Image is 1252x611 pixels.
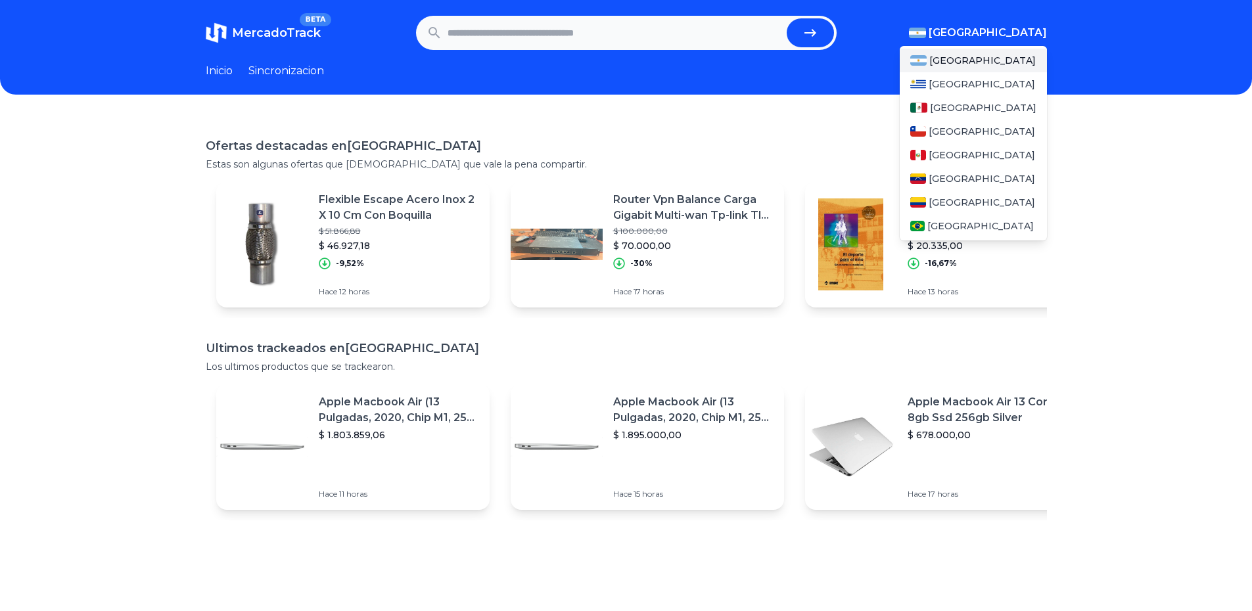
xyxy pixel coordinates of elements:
span: [GEOGRAPHIC_DATA] [929,78,1035,91]
p: Apple Macbook Air (13 Pulgadas, 2020, Chip M1, 256 Gb De Ssd, 8 Gb De Ram) - Plata [319,394,479,426]
a: Featured imageFlexible Escape Acero Inox 2 X 10 Cm Con Boquilla$ 51.866,88$ 46.927,18-9,52%Hace 1... [216,181,490,307]
img: Featured image [805,198,897,290]
p: -16,67% [925,258,957,269]
a: Colombia[GEOGRAPHIC_DATA] [900,191,1047,214]
a: Inicio [206,63,233,79]
a: Mexico[GEOGRAPHIC_DATA] [900,96,1047,120]
span: [GEOGRAPHIC_DATA] [929,196,1035,209]
p: -9,52% [336,258,364,269]
span: MercadoTrack [232,26,321,40]
p: Hace 11 horas [319,489,479,499]
p: $ 20.335,00 [908,239,1068,252]
a: Featured imageApple Macbook Air (13 Pulgadas, 2020, Chip M1, 256 Gb De Ssd, 8 Gb De Ram) - Plata$... [216,384,490,510]
p: Hace 15 horas [613,489,774,499]
img: Peru [910,150,926,160]
a: Peru[GEOGRAPHIC_DATA] [900,143,1047,167]
a: Argentina[GEOGRAPHIC_DATA] [900,49,1047,72]
span: BETA [300,13,331,26]
span: [GEOGRAPHIC_DATA] [929,172,1035,185]
img: Featured image [216,401,308,493]
span: [GEOGRAPHIC_DATA] [929,54,1036,67]
a: Featured imageRouter Vpn Balance Carga Gigabit Multi-wan Tp-link Tl Er6020$ 100.000,00$ 70.000,00... [511,181,784,307]
span: [GEOGRAPHIC_DATA] [929,125,1035,138]
a: Sincronizacion [248,63,324,79]
a: Brasil[GEOGRAPHIC_DATA] [900,214,1047,238]
p: $ 678.000,00 [908,428,1068,441]
img: Featured image [511,198,603,290]
p: Hace 12 horas [319,286,479,297]
img: Uruguay [910,79,926,89]
img: Featured image [805,401,897,493]
img: Argentina [909,28,926,38]
h1: Ultimos trackeados en [GEOGRAPHIC_DATA] [206,339,1047,357]
p: Apple Macbook Air 13 Core I5 8gb Ssd 256gb Silver [908,394,1068,426]
p: Router Vpn Balance Carga Gigabit Multi-wan Tp-link Tl Er6020 [613,192,774,223]
p: -30% [630,258,653,269]
p: Los ultimos productos que se trackearon. [206,360,1047,373]
img: Colombia [910,197,926,208]
p: $ 100.000,00 [613,226,774,237]
span: [GEOGRAPHIC_DATA] [929,25,1047,41]
a: Featured imageApple Macbook Air (13 Pulgadas, 2020, Chip M1, 256 Gb De Ssd, 8 Gb De Ram) - Plata$... [511,384,784,510]
span: [GEOGRAPHIC_DATA] [929,148,1035,162]
button: [GEOGRAPHIC_DATA] [909,25,1047,41]
img: Featured image [216,198,308,290]
p: $ 1.803.859,06 [319,428,479,441]
img: Chile [910,126,926,137]
img: Argentina [910,55,927,66]
img: Venezuela [910,173,926,184]
a: MercadoTrackBETA [206,22,321,43]
img: Featured image [511,401,603,493]
p: Estas son algunas ofertas que [DEMOGRAPHIC_DATA] que vale la pena compartir. [206,158,1047,171]
a: Featured imageOutlet : El Deporte Para El Ni O . Sin Records Ni Medallas$ 24.402,00$ 20.335,00-16... [805,181,1078,307]
a: Chile[GEOGRAPHIC_DATA] [900,120,1047,143]
img: Mexico [910,102,927,113]
a: Featured imageApple Macbook Air 13 Core I5 8gb Ssd 256gb Silver$ 678.000,00Hace 17 horas [805,384,1078,510]
p: Hace 13 horas [908,286,1068,297]
p: $ 51.866,88 [319,226,479,237]
span: [GEOGRAPHIC_DATA] [927,219,1034,233]
p: Hace 17 horas [908,489,1068,499]
span: [GEOGRAPHIC_DATA] [930,101,1036,114]
p: $ 70.000,00 [613,239,774,252]
img: MercadoTrack [206,22,227,43]
img: Brasil [910,221,925,231]
a: Venezuela[GEOGRAPHIC_DATA] [900,167,1047,191]
p: $ 1.895.000,00 [613,428,774,441]
a: Uruguay[GEOGRAPHIC_DATA] [900,72,1047,96]
p: Apple Macbook Air (13 Pulgadas, 2020, Chip M1, 256 Gb De Ssd, 8 Gb De Ram) - Plata [613,394,774,426]
p: Hace 17 horas [613,286,774,297]
p: $ 46.927,18 [319,239,479,252]
h1: Ofertas destacadas en [GEOGRAPHIC_DATA] [206,137,1047,155]
p: Flexible Escape Acero Inox 2 X 10 Cm Con Boquilla [319,192,479,223]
